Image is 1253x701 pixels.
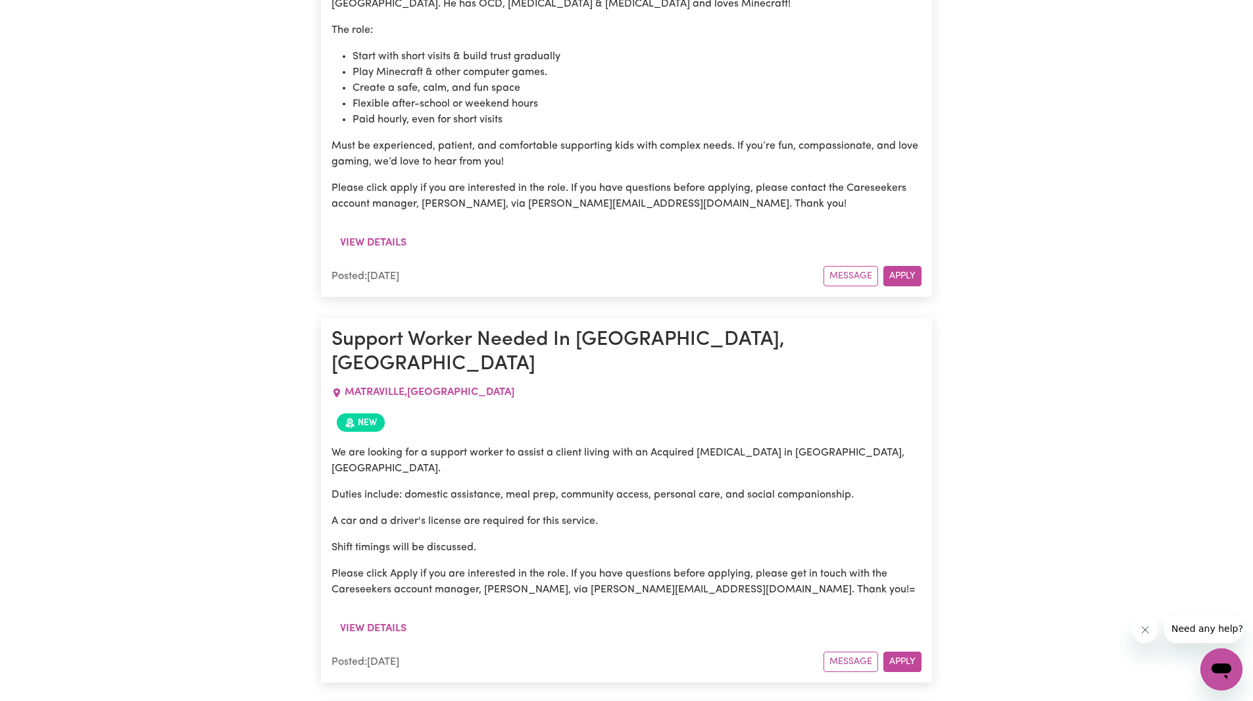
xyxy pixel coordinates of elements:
[353,96,921,112] li: Flexible after-school or weekend hours
[353,80,921,96] li: Create a safe, calm, and fun space
[332,445,921,477] p: We are looking for a support worker to assist a client living with an Acquired [MEDICAL_DATA] in ...
[1200,648,1242,690] iframe: Button to launch messaging window
[345,387,514,398] span: MATRAVILLE , [GEOGRAPHIC_DATA]
[353,65,921,80] li: Play Minecraft & other computer games.
[823,652,878,672] button: Message
[353,49,921,65] li: Start with short visits & build trust gradually
[332,230,415,255] button: View details
[332,654,823,670] div: Posted: [DATE]
[332,487,921,503] p: Duties include: domestic assistance, meal prep, community access, personal care, and social compa...
[332,328,921,376] h1: Support Worker Needed In [GEOGRAPHIC_DATA], [GEOGRAPHIC_DATA]
[332,180,921,212] p: Please click apply if you are interested in the role. If you have questions before applying, plea...
[332,513,921,529] p: A car and a driver's license are required for this service.
[332,22,921,38] p: The role:
[1164,614,1242,643] iframe: Message from company
[332,616,415,641] button: View details
[8,9,80,20] span: Need any help?
[332,540,921,556] p: Shift timings will be discussed.
[1132,617,1158,643] iframe: Close message
[353,112,921,128] li: Paid hourly, even for short visits
[823,266,878,286] button: Message
[337,413,385,432] span: Job posted within the last 30 days
[332,269,823,284] div: Posted: [DATE]
[332,138,921,170] p: Must be experienced, patient, and comfortable supporting kids with complex needs. If you’re fun, ...
[883,652,921,672] button: Apply for this job
[332,566,921,598] p: Please click Apply if you are interested in the role. If you have questions before applying, plea...
[883,266,921,286] button: Apply for this job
